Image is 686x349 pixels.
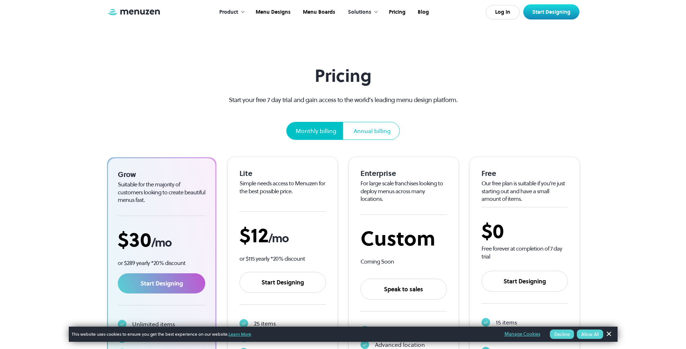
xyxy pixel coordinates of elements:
span: /mo [268,230,288,246]
div: Solutions [341,1,382,23]
a: Learn More [229,331,251,337]
span: /mo [151,235,171,251]
a: Start Designing [239,272,326,293]
div: Free [481,169,568,178]
div: Lite [239,169,326,178]
h1: Pricing [216,66,470,86]
div: $ [118,227,206,252]
div: Enterprise [360,169,447,178]
div: Simple needs access to Menuzen for the best possible price. [239,180,326,195]
a: Pricing [382,1,411,23]
span: 12 [251,221,268,249]
a: Speak to sales [360,279,447,300]
div: Suitable for the majority of customers looking to create beautiful menus fast. [118,181,206,204]
div: REST / API / Webhooks [375,326,435,335]
div: Grow [118,170,206,179]
p: Start your free 7 day trial and gain access to the world’s leading menu design platform. [216,95,470,105]
div: Custom [360,226,447,251]
button: Decline [550,330,574,339]
p: or $289 yearly *20% discount [118,259,206,267]
a: Menu Designs [249,1,296,23]
a: Start Designing [118,273,206,293]
span: 30 [129,226,151,253]
a: Start Designing [523,4,579,19]
a: Menu Boards [296,1,341,23]
div: Our free plan is suitable if you’re just starting out and have a small amount of items. [481,180,568,203]
button: Allow All [577,330,603,339]
div: Monthly billing [296,127,336,135]
a: Start Designing [481,271,568,292]
a: Manage Cookies [505,330,541,338]
div: Coming Soon [360,258,447,266]
div: Product [212,1,249,23]
div: $0 [481,219,568,243]
div: Free forever at completion of 7 day trial [481,245,568,260]
span: This website uses cookies to ensure you get the best experience on our website. [72,331,494,337]
div: $ [239,223,326,247]
p: or $115 yearly *20% discount [239,255,326,263]
a: Dismiss Banner [603,329,614,340]
div: Product [219,8,238,16]
div: For large scale franchises looking to deploy menus across many locations. [360,180,447,203]
a: Log In [486,5,520,19]
div: Solutions [348,8,371,16]
div: Unlimited items [132,320,175,328]
div: 15 items [496,318,517,327]
a: Blog [411,1,434,23]
div: 25 items [254,319,276,328]
div: Annual billing [354,127,391,135]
